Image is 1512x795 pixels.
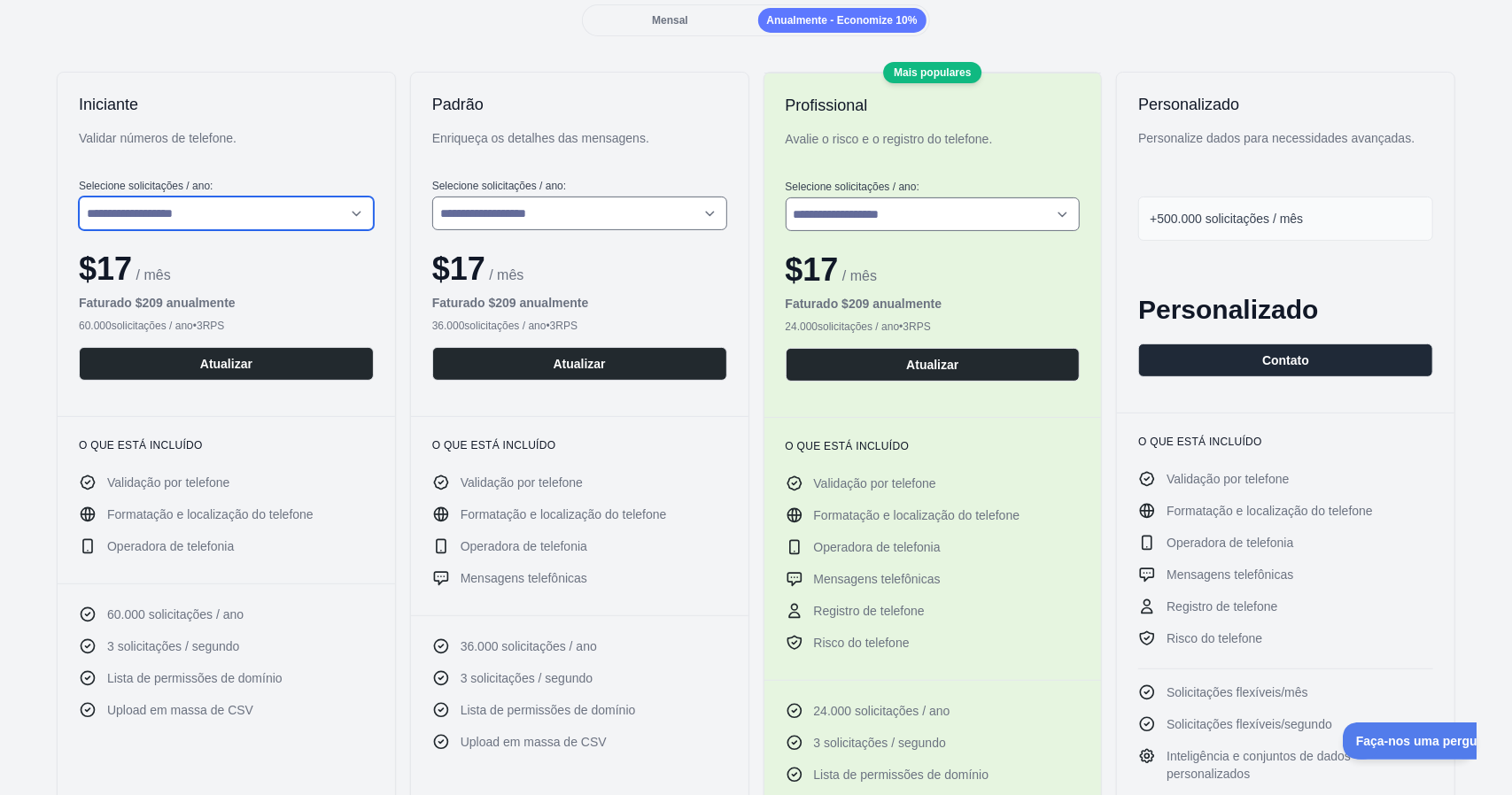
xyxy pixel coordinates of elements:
font: Atualizar [906,358,958,372]
font: Faça-nos uma pergunta [13,12,153,26]
font: RPS [555,320,578,332]
font: anualmente [872,297,942,311]
font: Personalizado [1138,295,1318,324]
button: Atualizar [786,348,1081,382]
font: 209 [849,297,869,311]
button: Atualizar [432,347,727,381]
font: 3 [903,320,909,333]
iframe: Alternar Suporte ao Cliente [1343,722,1477,760]
font: Faturado $ [786,297,849,311]
font: RPS [909,320,931,333]
font: ano [881,320,899,333]
font: 24.000 [786,320,818,333]
font: anualmente [520,296,589,310]
font: Atualizar [554,357,606,371]
font: • [899,320,903,333]
font: solicitações / [818,320,879,333]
